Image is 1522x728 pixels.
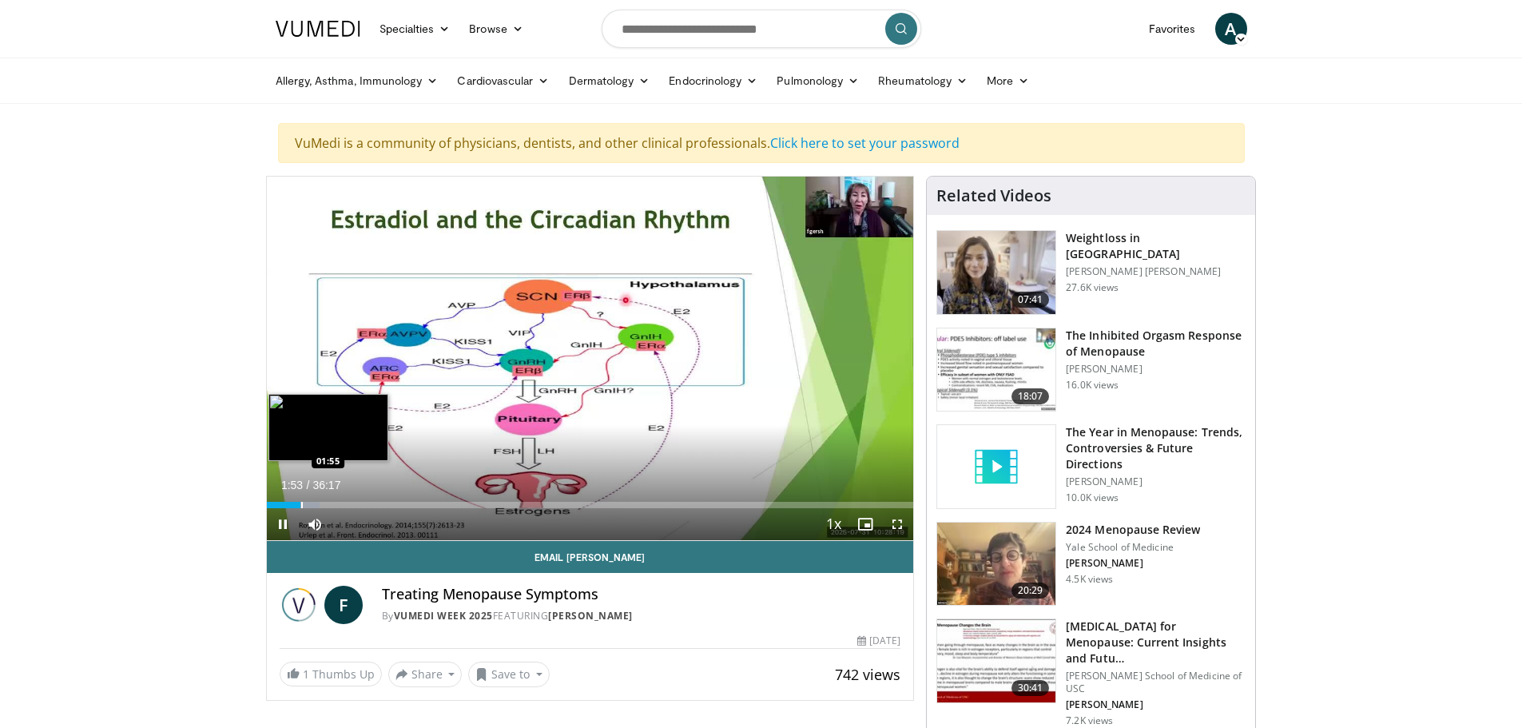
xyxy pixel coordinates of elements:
p: 7.2K views [1066,714,1113,727]
span: 30:41 [1011,680,1050,696]
span: 07:41 [1011,292,1050,308]
a: A [1215,13,1247,45]
p: 16.0K views [1066,379,1119,392]
button: Share [388,662,463,687]
div: [DATE] [857,634,900,648]
a: 1 Thumbs Up [280,662,382,686]
a: 18:07 The Inhibited Orgasm Response of Menopause [PERSON_NAME] 16.0K views [936,328,1246,412]
a: 07:41 Weightloss in [GEOGRAPHIC_DATA] [PERSON_NAME] [PERSON_NAME] 27.6K views [936,230,1246,315]
p: [PERSON_NAME] School of Medicine of USC [1066,670,1246,695]
a: Vumedi Week 2025 [394,609,493,623]
p: [PERSON_NAME] [PERSON_NAME] [1066,265,1246,278]
p: 4.5K views [1066,573,1113,586]
video-js: Video Player [267,177,914,541]
span: 1:53 [281,479,303,491]
a: Endocrinology [659,65,767,97]
a: 30:41 [MEDICAL_DATA] for Menopause: Current Insights and Futu… [PERSON_NAME] School of Medicine o... [936,619,1246,727]
p: [PERSON_NAME] [1066,698,1246,711]
img: 47271b8a-94f4-49c8-b914-2a3d3af03a9e.150x105_q85_crop-smart_upscale.jpg [937,619,1055,702]
a: Specialties [370,13,460,45]
div: Progress Bar [267,502,914,508]
a: Pulmonology [767,65,868,97]
input: Search topics, interventions [602,10,921,48]
a: Allergy, Asthma, Immunology [266,65,448,97]
a: Rheumatology [868,65,977,97]
h3: Weightloss in [GEOGRAPHIC_DATA] [1066,230,1246,262]
p: 10.0K views [1066,491,1119,504]
button: Playback Rate [817,508,849,540]
a: [PERSON_NAME] [548,609,633,623]
p: [PERSON_NAME] [1066,363,1246,376]
a: Dermatology [559,65,660,97]
a: Click here to set your password [770,134,960,152]
img: VuMedi Logo [276,21,360,37]
span: 1 [303,666,309,682]
img: video_placeholder_short.svg [937,425,1055,508]
a: Cardiovascular [447,65,558,97]
div: VuMedi is a community of physicians, dentists, and other clinical professionals. [278,123,1245,163]
h3: The Inhibited Orgasm Response of Menopause [1066,328,1246,360]
div: By FEATURING [382,609,901,623]
a: The Year in Menopause: Trends, Controversies & Future Directions [PERSON_NAME] 10.0K views [936,424,1246,509]
a: Browse [459,13,533,45]
button: Mute [299,508,331,540]
h3: 2024 Menopause Review [1066,522,1200,538]
span: 742 views [835,665,900,684]
img: 283c0f17-5e2d-42ba-a87c-168d447cdba4.150x105_q85_crop-smart_upscale.jpg [937,328,1055,412]
span: / [307,479,310,491]
h3: The Year in Menopause: Trends, Controversies & Future Directions [1066,424,1246,472]
button: Enable picture-in-picture mode [849,508,881,540]
h3: [MEDICAL_DATA] for Menopause: Current Insights and Futu… [1066,619,1246,666]
p: [PERSON_NAME] [1066,475,1246,488]
button: Fullscreen [881,508,913,540]
p: Yale School of Medicine [1066,541,1200,554]
p: 27.6K views [1066,281,1119,294]
span: 18:07 [1011,388,1050,404]
h4: Related Videos [936,186,1051,205]
a: Favorites [1139,13,1206,45]
h4: Treating Menopause Symptoms [382,586,901,603]
a: More [977,65,1039,97]
span: 36:17 [312,479,340,491]
a: 20:29 2024 Menopause Review Yale School of Medicine [PERSON_NAME] 4.5K views [936,522,1246,607]
a: Email [PERSON_NAME] [267,541,914,573]
button: Save to [468,662,550,687]
a: F [324,586,363,624]
img: Vumedi Week 2025 [280,586,318,624]
img: 9983fed1-7565-45be-8934-aef1103ce6e2.150x105_q85_crop-smart_upscale.jpg [937,231,1055,314]
p: [PERSON_NAME] [1066,557,1200,570]
button: Pause [267,508,299,540]
span: 20:29 [1011,583,1050,599]
img: image.jpeg [268,394,388,461]
img: 692f135d-47bd-4f7e-b54d-786d036e68d3.150x105_q85_crop-smart_upscale.jpg [937,523,1055,606]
